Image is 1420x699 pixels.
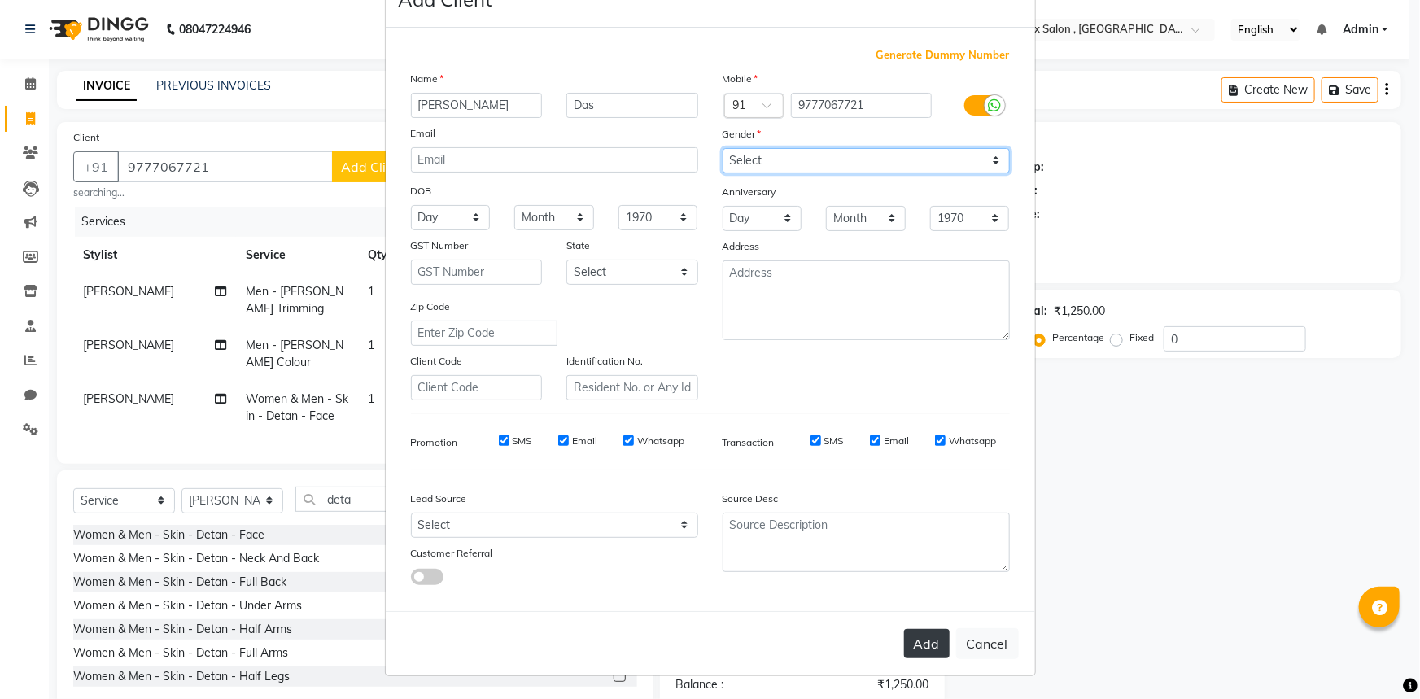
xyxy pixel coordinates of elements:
button: Cancel [956,628,1019,659]
label: Whatsapp [637,434,684,448]
label: Transaction [723,435,775,450]
input: Email [411,147,698,173]
input: First Name [411,93,543,118]
label: GST Number [411,238,469,253]
input: Enter Zip Code [411,321,557,346]
label: Source Desc [723,491,779,506]
label: Customer Referral [411,546,493,561]
label: Client Code [411,354,463,369]
label: SMS [824,434,844,448]
button: Add [904,629,950,658]
span: Generate Dummy Number [876,47,1010,63]
label: Gender [723,127,762,142]
input: Last Name [566,93,698,118]
input: Client Code [411,375,543,400]
label: Email [572,434,597,448]
label: Name [411,72,444,86]
label: Promotion [411,435,458,450]
label: Mobile [723,72,758,86]
label: State [566,238,590,253]
label: Identification No. [566,354,643,369]
label: Address [723,239,760,254]
label: DOB [411,184,432,199]
label: Email [884,434,909,448]
label: Anniversary [723,185,776,199]
input: GST Number [411,260,543,285]
label: Zip Code [411,299,451,314]
input: Mobile [791,93,932,118]
label: SMS [513,434,532,448]
label: Email [411,126,436,141]
label: Lead Source [411,491,467,506]
input: Resident No. or Any Id [566,375,698,400]
label: Whatsapp [949,434,996,448]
